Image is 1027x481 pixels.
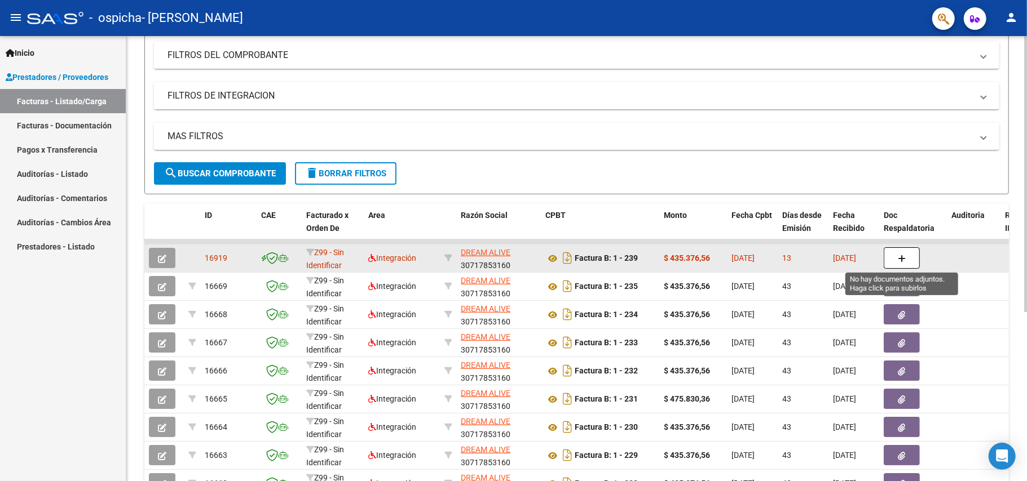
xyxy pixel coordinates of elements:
[205,394,227,403] span: 16665
[664,211,687,220] span: Monto
[541,203,659,253] datatable-header-cell: CPBT
[205,211,212,220] span: ID
[879,203,947,253] datatable-header-cell: Doc Respaldatoria
[731,394,755,403] span: [DATE]
[368,211,385,220] span: Area
[205,366,227,375] span: 16666
[461,359,536,382] div: 30717853160
[560,249,575,267] i: Descargar documento
[731,310,755,319] span: [DATE]
[947,203,1000,253] datatable-header-cell: Auditoria
[664,338,710,347] strong: $ 435.376,56
[664,422,710,431] strong: $ 435.376,56
[6,71,108,83] span: Prestadores / Proveedores
[461,387,536,411] div: 30717853160
[205,310,227,319] span: 16668
[305,168,386,179] span: Borrar Filtros
[575,451,638,460] strong: Factura B: 1 - 229
[154,162,286,185] button: Buscar Comprobante
[731,211,772,220] span: Fecha Cpbt
[461,443,536,467] div: 30717853160
[306,360,344,382] span: Z99 - Sin Identificar
[461,445,510,454] span: DREAM ALIVE
[305,166,319,180] mat-icon: delete
[9,11,23,24] mat-icon: menu
[664,310,710,319] strong: $ 435.376,56
[461,302,536,326] div: 30717853160
[575,423,638,432] strong: Factura B: 1 - 230
[664,253,710,262] strong: $ 435.376,56
[833,253,856,262] span: [DATE]
[731,422,755,431] span: [DATE]
[833,394,856,403] span: [DATE]
[560,446,575,464] i: Descargar documento
[461,304,510,313] span: DREAM ALIVE
[727,203,778,253] datatable-header-cell: Fecha Cpbt
[731,366,755,375] span: [DATE]
[833,451,856,460] span: [DATE]
[575,339,638,348] strong: Factura B: 1 - 233
[205,451,227,460] span: 16663
[833,338,856,347] span: [DATE]
[545,211,566,220] span: CPBT
[205,422,227,431] span: 16664
[951,211,985,220] span: Auditoria
[368,338,416,347] span: Integración
[368,422,416,431] span: Integración
[89,6,142,30] span: - ospicha
[731,282,755,291] span: [DATE]
[731,338,755,347] span: [DATE]
[575,254,638,263] strong: Factura B: 1 - 239
[833,282,856,291] span: [DATE]
[782,282,791,291] span: 43
[664,282,710,291] strong: $ 435.376,56
[828,203,879,253] datatable-header-cell: Fecha Recibido
[461,415,536,439] div: 30717853160
[575,395,638,404] strong: Factura B: 1 - 231
[461,389,510,398] span: DREAM ALIVE
[782,394,791,403] span: 43
[560,305,575,323] i: Descargar documento
[833,366,856,375] span: [DATE]
[560,277,575,295] i: Descargar documento
[461,274,536,298] div: 30717853160
[368,394,416,403] span: Integración
[575,367,638,376] strong: Factura B: 1 - 232
[461,360,510,369] span: DREAM ALIVE
[154,123,999,150] mat-expansion-panel-header: MAS FILTROS
[575,282,638,291] strong: Factura B: 1 - 235
[782,338,791,347] span: 43
[989,443,1016,470] div: Open Intercom Messenger
[205,338,227,347] span: 16667
[164,166,178,180] mat-icon: search
[782,310,791,319] span: 43
[154,82,999,109] mat-expansion-panel-header: FILTROS DE INTEGRACION
[205,282,227,291] span: 16669
[306,211,349,233] span: Facturado x Orden De
[368,366,416,375] span: Integración
[168,130,972,142] mat-panel-title: MAS FILTROS
[164,168,276,179] span: Buscar Comprobante
[306,389,344,411] span: Z99 - Sin Identificar
[306,248,344,270] span: Z99 - Sin Identificar
[664,366,710,375] strong: $ 435.376,56
[461,332,510,341] span: DREAM ALIVE
[833,211,865,233] span: Fecha Recibido
[456,203,541,253] datatable-header-cell: Razón Social
[6,47,34,59] span: Inicio
[368,451,416,460] span: Integración
[782,253,791,262] span: 13
[664,394,710,403] strong: $ 475.830,36
[884,211,935,233] span: Doc Respaldatoria
[295,162,396,185] button: Borrar Filtros
[461,276,510,285] span: DREAM ALIVE
[575,310,638,319] strong: Factura B: 1 - 234
[205,253,227,262] span: 16919
[261,211,276,220] span: CAE
[560,418,575,436] i: Descargar documento
[560,333,575,351] i: Descargar documento
[368,253,416,262] span: Integración
[154,42,999,69] mat-expansion-panel-header: FILTROS DEL COMPROBANTE
[200,203,257,253] datatable-header-cell: ID
[731,451,755,460] span: [DATE]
